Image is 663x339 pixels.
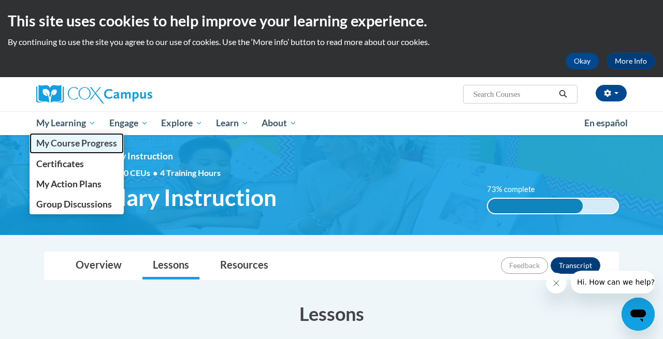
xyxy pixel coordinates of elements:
[571,271,655,293] iframe: Message from company
[210,252,279,279] a: Resources
[36,179,102,189] span: My Action Plans
[36,138,117,149] span: My Course Progress
[30,174,124,194] a: My Action Plans
[566,53,599,69] button: Okay
[30,133,124,153] a: My Course Progress
[36,117,96,129] span: My Learning
[30,154,124,174] a: Certificates
[578,112,635,134] a: En español
[501,257,548,274] button: Feedback
[112,167,160,179] span: 0.40 CEUs
[209,111,255,135] a: Learn
[44,301,619,327] h3: Lessons
[160,168,221,178] span: 4 Training Hours
[36,199,112,210] span: Group Discussions
[546,273,567,293] iframe: Close message
[488,199,583,213] div: 73% complete
[161,117,203,129] span: Explore
[36,85,152,104] img: Cox Campus
[80,151,173,161] span: Vocabulary Instruction
[109,117,148,129] span: Engage
[154,111,209,135] a: Explore
[607,53,655,69] a: More Info
[28,111,635,135] div: Main menu
[153,168,157,178] span: •
[262,117,297,129] span: About
[555,88,571,100] button: Search
[551,257,600,274] button: Transcript
[216,117,249,129] span: Learn
[142,252,199,279] a: Lessons
[8,10,655,31] h2: This site uses cookies to help improve your learning experience.
[8,36,655,48] p: By continuing to use the site you agree to our use of cookies. Use the ‘More info’ button to read...
[472,88,555,100] input: Search Courses
[487,184,546,195] label: 73% complete
[255,111,304,135] a: About
[36,158,84,169] span: Certificates
[103,111,155,135] a: Engage
[30,111,103,135] a: My Learning
[622,298,655,331] iframe: Button to launch messaging window
[596,85,627,101] button: Account Settings
[36,85,223,104] a: Cox Campus
[584,117,628,128] span: En español
[30,194,124,214] a: Group Discussions
[44,184,277,211] span: Vocabulary Instruction
[65,252,132,279] a: Overview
